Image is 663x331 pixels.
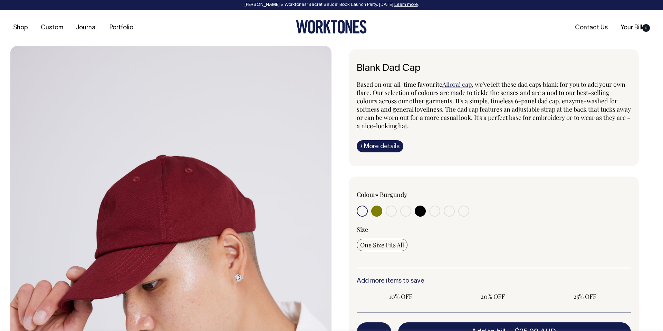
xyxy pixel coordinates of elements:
[107,22,136,34] a: Portfolio
[73,22,99,34] a: Journal
[361,142,362,150] span: i
[7,2,656,7] div: [PERSON_NAME] × Worktones ‘Secret Sauce’ Book Launch Party, [DATE]. .
[357,80,442,88] span: Based on our all-time favourite
[360,292,441,301] span: 10% OFF
[449,290,537,303] input: 20% OFF
[357,239,407,251] input: One Size Fits All
[544,292,625,301] span: 25% OFF
[618,22,653,34] a: Your Bill0
[357,140,403,152] a: iMore details
[394,3,418,7] a: Learn more
[38,22,66,34] a: Custom
[357,290,445,303] input: 10% OFF
[357,190,467,199] div: Colour
[572,22,611,34] a: Contact Us
[452,292,534,301] span: 20% OFF
[357,278,631,285] h6: Add more items to save
[357,225,631,234] div: Size
[357,63,631,74] h1: Blank Dad Cap
[442,80,472,88] a: Allora! cap
[541,290,629,303] input: 25% OFF
[357,80,631,130] span: , we've left these dad caps blank for you to add your own flare. Our selection of colours are mad...
[380,190,407,199] label: Burgundy
[376,190,378,199] span: •
[10,22,31,34] a: Shop
[360,241,404,249] span: One Size Fits All
[642,24,650,32] span: 0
